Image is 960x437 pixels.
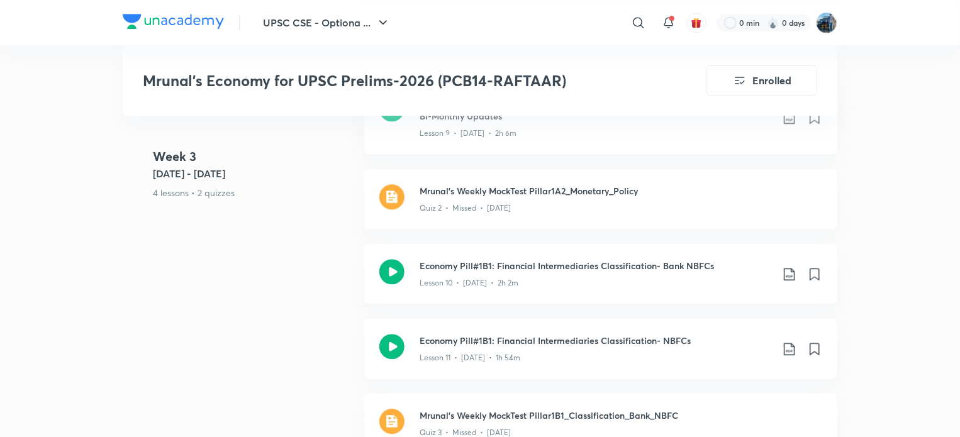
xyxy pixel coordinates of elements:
[706,65,817,96] button: Enrolled
[420,259,772,272] h3: Economy Pill#1B1: Financial Intermediaries Classification- Bank NBFCs
[420,128,516,139] p: Lesson 9 • [DATE] • 2h 6m
[153,148,354,167] h4: Week 3
[364,81,837,169] a: Economy Pill#1A2: Monetary Policy4- Qualitative Tools: PSL, LTV, MPC committee, Bi-Monthly Update...
[364,169,837,244] a: quizMrunal's Weekly MockTest Pillar1A2_Monetary_PolicyQuiz 2 • Missed • [DATE]
[420,202,511,214] p: Quiz 2 • Missed • [DATE]
[123,14,224,32] a: Company Logo
[153,167,354,182] h5: [DATE] - [DATE]
[420,277,518,289] p: Lesson 10 • [DATE] • 2h 2m
[379,184,405,209] img: quiz
[420,184,822,197] h3: Mrunal's Weekly MockTest Pillar1A2_Monetary_Policy
[379,409,405,434] img: quiz
[364,319,837,394] a: Economy Pill#1B1: Financial Intermediaries Classification- NBFCsLesson 11 • [DATE] • 1h 54m
[767,16,779,29] img: streak
[816,12,837,33] img: I A S babu
[691,17,702,28] img: avatar
[686,13,706,33] button: avatar
[143,72,635,90] h3: Mrunal’s Economy for UPSC Prelims-2026 (PCB14-RAFTAAR)
[420,352,520,363] p: Lesson 11 • [DATE] • 1h 54m
[153,187,354,200] p: 4 lessons • 2 quizzes
[255,10,398,35] button: UPSC CSE - Optiona ...
[420,409,822,422] h3: Mrunal's Weekly MockTest Pillar1B1_Classification_Bank_NBFC
[123,14,224,29] img: Company Logo
[364,244,837,319] a: Economy Pill#1B1: Financial Intermediaries Classification- Bank NBFCsLesson 10 • [DATE] • 2h 2m
[420,334,772,347] h3: Economy Pill#1B1: Financial Intermediaries Classification- NBFCs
